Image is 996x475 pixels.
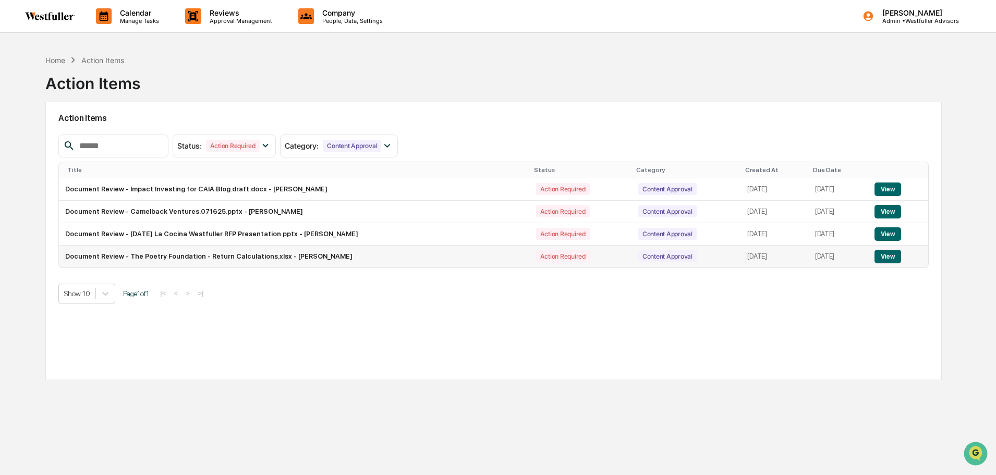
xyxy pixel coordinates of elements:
div: Due Date [813,166,864,174]
td: Document Review - The Poetry Foundation - Return Calculations.xlsx - [PERSON_NAME] [59,246,529,267]
td: Document Review - Camelback Ventures.071625.pptx - [PERSON_NAME] [59,201,529,223]
td: [DATE] [741,201,808,223]
a: View [874,185,901,193]
img: 1746055101610-c473b297-6a78-478c-a979-82029cc54cd1 [10,80,29,99]
img: 8933085812038_c878075ebb4cc5468115_72.jpg [22,80,41,99]
span: • [87,142,90,150]
p: People, Data, Settings [314,17,388,25]
span: Status : [177,141,202,150]
img: Rachel Stanley [10,132,27,149]
div: Status [534,166,628,174]
button: |< [157,289,169,298]
span: [DATE] [92,170,114,178]
button: See all [162,114,190,126]
a: 🖐️Preclearance [6,209,71,228]
div: Action Items [81,56,124,65]
p: [PERSON_NAME] [874,8,959,17]
h2: Action Items [58,113,929,123]
div: Content Approval [323,140,381,152]
button: < [171,289,181,298]
a: View [874,208,901,215]
button: View [874,227,901,241]
td: Document Review - [DATE] La Cocina Westfuller RFP Presentation.pptx - [PERSON_NAME] [59,223,529,246]
p: Admin • Westfuller Advisors [874,17,959,25]
div: Content Approval [638,228,697,240]
p: Calendar [112,8,164,17]
p: Reviews [201,8,277,17]
div: Start new chat [47,80,171,90]
button: > [183,289,193,298]
button: View [874,250,901,263]
iframe: Open customer support [963,441,991,469]
img: logo [25,12,75,20]
td: [DATE] [809,223,868,246]
button: View [874,205,901,218]
span: • [87,170,90,178]
span: Pylon [104,259,126,266]
p: How can we help? [10,22,190,39]
td: [DATE] [741,178,808,201]
div: Created At [745,166,804,174]
div: 🔎 [10,234,19,242]
img: Rachel Stanley [10,160,27,177]
td: [DATE] [741,246,808,267]
div: Category [636,166,737,174]
div: Content Approval [638,250,697,262]
span: [PERSON_NAME] [32,142,84,150]
button: >| [195,289,207,298]
span: Data Lookup [21,233,66,243]
a: View [874,252,901,260]
p: Approval Management [201,17,277,25]
div: Content Approval [638,183,697,195]
span: [DATE] [92,142,114,150]
td: [DATE] [809,201,868,223]
span: Page 1 of 1 [123,289,149,298]
div: Action Required [206,140,260,152]
div: Action Required [536,183,590,195]
div: Action Required [536,205,590,217]
a: View [874,230,901,238]
div: Title [67,166,525,174]
div: Action Required [536,250,590,262]
button: Start new chat [177,83,190,95]
td: Document Review - Impact Investing for CAIA Blog.draft.docx - [PERSON_NAME] [59,178,529,201]
td: [DATE] [809,178,868,201]
td: [DATE] [809,246,868,267]
div: 🖐️ [10,214,19,223]
a: 🗄️Attestations [71,209,133,228]
div: Content Approval [638,205,697,217]
div: Action Items [45,66,140,93]
div: Past conversations [10,116,70,124]
p: Manage Tasks [112,17,164,25]
span: Category : [285,141,319,150]
span: Attestations [86,213,129,224]
span: Preclearance [21,213,67,224]
div: 🗄️ [76,214,84,223]
div: Home [45,56,65,65]
a: Powered byPylon [74,258,126,266]
span: [PERSON_NAME] [32,170,84,178]
div: We're available if you need us! [47,90,143,99]
p: Company [314,8,388,17]
a: 🔎Data Lookup [6,229,70,248]
button: View [874,182,901,196]
td: [DATE] [741,223,808,246]
div: Action Required [536,228,590,240]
